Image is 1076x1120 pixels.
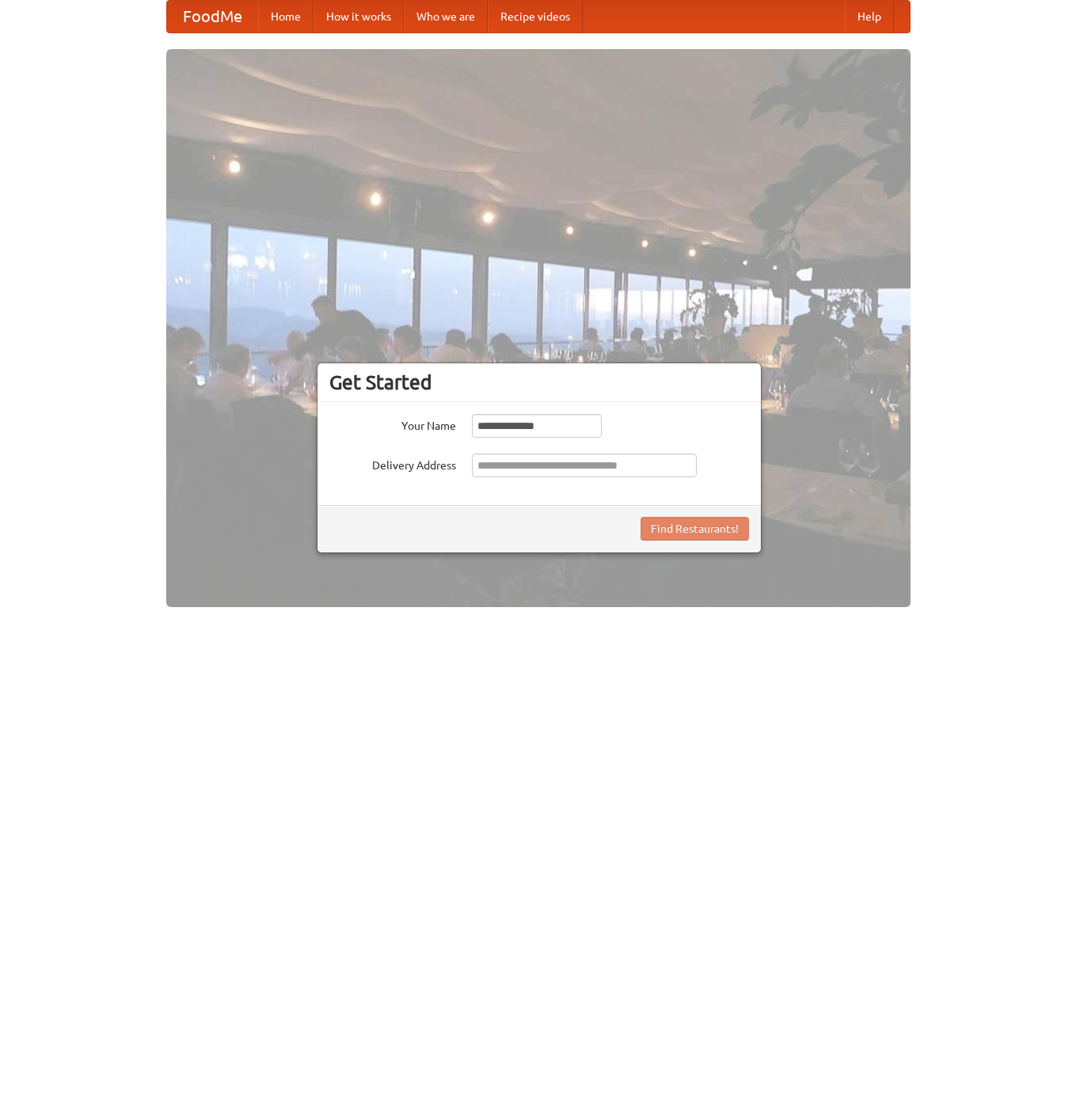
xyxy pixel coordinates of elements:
[641,517,749,541] button: Find Restaurants!
[167,1,258,32] a: FoodMe
[488,1,583,32] a: Recipe videos
[329,414,456,434] label: Your Name
[404,1,488,32] a: Who we are
[329,370,749,394] h3: Get Started
[258,1,314,32] a: Home
[845,1,894,32] a: Help
[329,454,456,473] label: Delivery Address
[314,1,404,32] a: How it works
